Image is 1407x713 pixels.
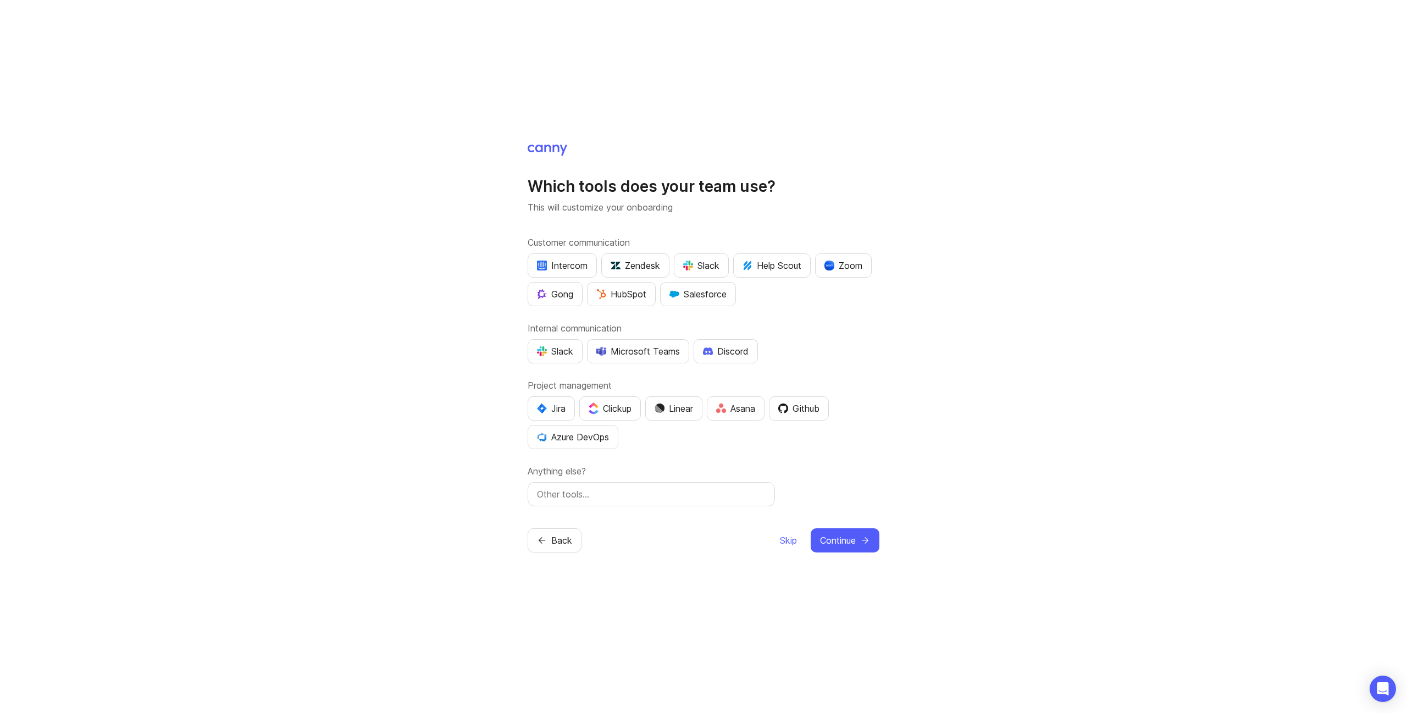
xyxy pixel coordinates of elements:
[780,534,797,547] span: Skip
[778,402,819,415] div: Github
[579,396,641,421] button: Clickup
[596,288,646,301] div: HubSpot
[743,261,752,270] img: kV1LT1TqjqNHPtRK7+FoaplE1qRq1yqhg056Z8K5Oc6xxgIuf0oNQ9LelJqbcyPisAf0C9LDpX5UIuAAAAAElFTkSuQmCC
[537,289,547,299] img: qKnp5cUisfhcFQGr1t296B61Fm0WkUVwBZaiVE4uNRmEGBFetJMz8xGrgPHqF1mLDIG816Xx6Jz26AFmkmT0yuOpRCAR7zRpG...
[824,259,862,272] div: Zoom
[1370,676,1396,702] div: Open Intercom Messenger
[743,259,801,272] div: Help Scout
[528,528,581,552] button: Back
[551,534,572,547] span: Back
[645,396,702,421] button: Linear
[601,253,669,278] button: Zendesk
[703,345,749,358] div: Discord
[537,404,547,413] img: svg+xml;base64,PHN2ZyB4bWxucz0iaHR0cDovL3d3dy53My5vcmcvMjAwMC9zdmciIHZpZXdCb3g9IjAgMCA0MC4zNDMgND...
[716,402,755,415] div: Asana
[537,259,588,272] div: Intercom
[528,339,583,363] button: Slack
[683,261,693,270] img: WIAAAAASUVORK5CYII=
[611,261,621,270] img: UniZRqrCPz6BHUWevMzgDJ1FW4xaGg2egd7Chm8uY0Al1hkDyjqDa8Lkk0kDEdqKkBok+T4wfoD0P0o6UMciQ8AAAAASUVORK...
[537,346,547,356] img: WIAAAAASUVORK5CYII=
[528,236,879,249] label: Customer communication
[707,396,765,421] button: Asana
[587,339,689,363] button: Microsoft Teams
[528,322,879,335] label: Internal communication
[528,253,597,278] button: Intercom
[596,289,606,299] img: G+3M5qq2es1si5SaumCnMN47tP1CvAZneIVX5dcx+oz+ZLhv4kfP9DwAAAABJRU5ErkJggg==
[674,253,729,278] button: Slack
[669,288,727,301] div: Salesforce
[811,528,879,552] button: Continue
[660,282,736,306] button: Salesforce
[537,345,573,358] div: Slack
[528,282,583,306] button: Gong
[820,534,856,547] span: Continue
[655,402,693,415] div: Linear
[537,402,566,415] div: Jira
[537,430,609,444] div: Azure DevOps
[528,145,567,156] img: Canny Home
[528,465,879,478] label: Anything else?
[528,379,879,392] label: Project management
[703,347,713,355] img: +iLplPsjzba05dttzK064pds+5E5wZnCVbuGoLvBrYdmEPrXTzGo7zG60bLEREEjvOjaG9Saez5xsOEAbxBwOP6dkea84XY9O...
[733,253,811,278] button: Help Scout
[669,289,679,299] img: GKxMRLiRsgdWqxrdBeWfGK5kaZ2alx1WifDSa2kSTsK6wyJURKhUuPoQRYzjholVGzT2A2owx2gHwZoyZHHCYJ8YNOAZj3DSg...
[683,259,719,272] div: Slack
[537,261,547,270] img: eRR1duPH6fQxdnSV9IruPjCimau6md0HxlPR81SIPROHX1VjYjAN9a41AAAAAElFTkSuQmCC
[537,488,766,501] input: Other tools…
[596,346,606,356] img: D0GypeOpROL5AAAAAElFTkSuQmCC
[778,404,788,413] img: 0D3hMmx1Qy4j6AAAAAElFTkSuQmCC
[611,259,660,272] div: Zendesk
[824,261,834,270] img: xLHbn3khTPgAAAABJRU5ErkJggg==
[537,432,547,442] img: YKcwp4sHBXAAAAAElFTkSuQmCC
[716,404,726,413] img: Rf5nOJ4Qh9Y9HAAAAAElFTkSuQmCC
[589,402,632,415] div: Clickup
[769,396,829,421] button: Github
[589,402,599,414] img: j83v6vj1tgY2AAAAABJRU5ErkJggg==
[537,288,573,301] div: Gong
[694,339,758,363] button: Discord
[655,404,664,413] img: Dm50RERGQWO2Ei1WzHVviWZlaLVriU9uRN6E+tIr91ebaDbMKKPDpFbssSuEG21dcGXkrKsuOVPwCeFJSFAIOxgiKgL2sFHRe...
[528,425,618,449] button: Azure DevOps
[587,282,656,306] button: HubSpot
[596,345,680,358] div: Microsoft Teams
[779,528,797,552] button: Skip
[528,201,879,214] p: This will customize your onboarding
[528,176,879,196] h1: Which tools does your team use?
[815,253,872,278] button: Zoom
[528,396,575,421] button: Jira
